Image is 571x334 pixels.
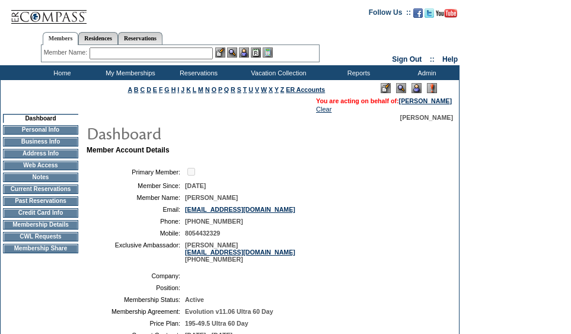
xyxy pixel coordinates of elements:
[427,83,437,93] img: Log Concern/Member Elevation
[215,47,225,58] img: b_edit.gif
[392,55,422,63] a: Sign Out
[134,86,139,93] a: B
[3,244,78,253] td: Membership Share
[275,86,279,93] a: Y
[91,241,180,263] td: Exclusive Ambassador:
[140,86,145,93] a: C
[95,65,163,80] td: My Memberships
[3,125,78,135] td: Personal Info
[43,32,79,45] a: Members
[425,12,434,19] a: Follow us on Twitter
[3,220,78,230] td: Membership Details
[430,55,435,63] span: ::
[186,86,191,93] a: K
[185,308,273,315] span: Evolution v11.06 Ultra 60 Day
[91,182,180,189] td: Member Since:
[323,65,391,80] td: Reports
[224,86,229,93] a: Q
[91,218,180,225] td: Phone:
[425,8,434,18] img: Follow us on Twitter
[261,86,267,93] a: W
[185,230,220,237] span: 8054432329
[185,194,238,201] span: [PERSON_NAME]
[185,206,295,213] a: [EMAIL_ADDRESS][DOMAIN_NAME]
[251,47,261,58] img: Reservations
[44,47,90,58] div: Member Name:
[91,284,180,291] td: Position:
[159,86,163,93] a: F
[185,320,248,327] span: 195-49.5 Ultra 60 Day
[436,12,457,19] a: Subscribe to our YouTube Channel
[3,114,78,123] td: Dashboard
[369,7,411,21] td: Follow Us ::
[198,86,203,93] a: M
[237,86,241,93] a: S
[87,146,170,154] b: Member Account Details
[3,161,78,170] td: Web Access
[3,196,78,206] td: Past Reservations
[86,121,323,145] img: pgTtlDashboard.gif
[91,296,180,303] td: Membership Status:
[185,249,295,256] a: [EMAIL_ADDRESS][DOMAIN_NAME]
[185,241,295,263] span: [PERSON_NAME] [PHONE_NUMBER]
[411,83,422,93] img: Impersonate
[227,47,237,58] img: View
[91,230,180,237] td: Mobile:
[128,86,132,93] a: A
[243,86,247,93] a: T
[3,185,78,194] td: Current Reservations
[185,182,206,189] span: [DATE]
[91,166,180,177] td: Primary Member:
[381,83,391,93] img: Edit Mode
[27,65,95,80] td: Home
[263,47,273,58] img: b_calculator.gif
[255,86,259,93] a: V
[177,86,179,93] a: I
[146,86,151,93] a: D
[78,32,118,44] a: Residences
[164,86,169,93] a: G
[399,97,452,104] a: [PERSON_NAME]
[316,106,331,113] a: Clear
[391,65,460,80] td: Admin
[3,208,78,218] td: Credit Card Info
[91,206,180,213] td: Email:
[396,83,406,93] img: View Mode
[436,9,457,18] img: Subscribe to our YouTube Channel
[193,86,196,93] a: L
[3,137,78,147] td: Business Info
[316,97,452,104] span: You are acting on behalf of:
[239,47,249,58] img: Impersonate
[185,296,204,303] span: Active
[286,86,325,93] a: ER Accounts
[218,86,222,93] a: P
[205,86,210,93] a: N
[400,114,453,121] span: [PERSON_NAME]
[118,32,162,44] a: Reservations
[413,12,423,19] a: Become our fan on Facebook
[269,86,273,93] a: X
[153,86,157,93] a: E
[91,194,180,201] td: Member Name:
[212,86,216,93] a: O
[163,65,231,80] td: Reservations
[3,149,78,158] td: Address Info
[91,308,180,315] td: Membership Agreement:
[442,55,458,63] a: Help
[3,232,78,241] td: CWL Requests
[91,320,180,327] td: Price Plan:
[413,8,423,18] img: Become our fan on Facebook
[3,173,78,182] td: Notes
[248,86,253,93] a: U
[231,86,235,93] a: R
[171,86,176,93] a: H
[185,218,243,225] span: [PHONE_NUMBER]
[280,86,285,93] a: Z
[181,86,184,93] a: J
[91,272,180,279] td: Company:
[231,65,323,80] td: Vacation Collection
